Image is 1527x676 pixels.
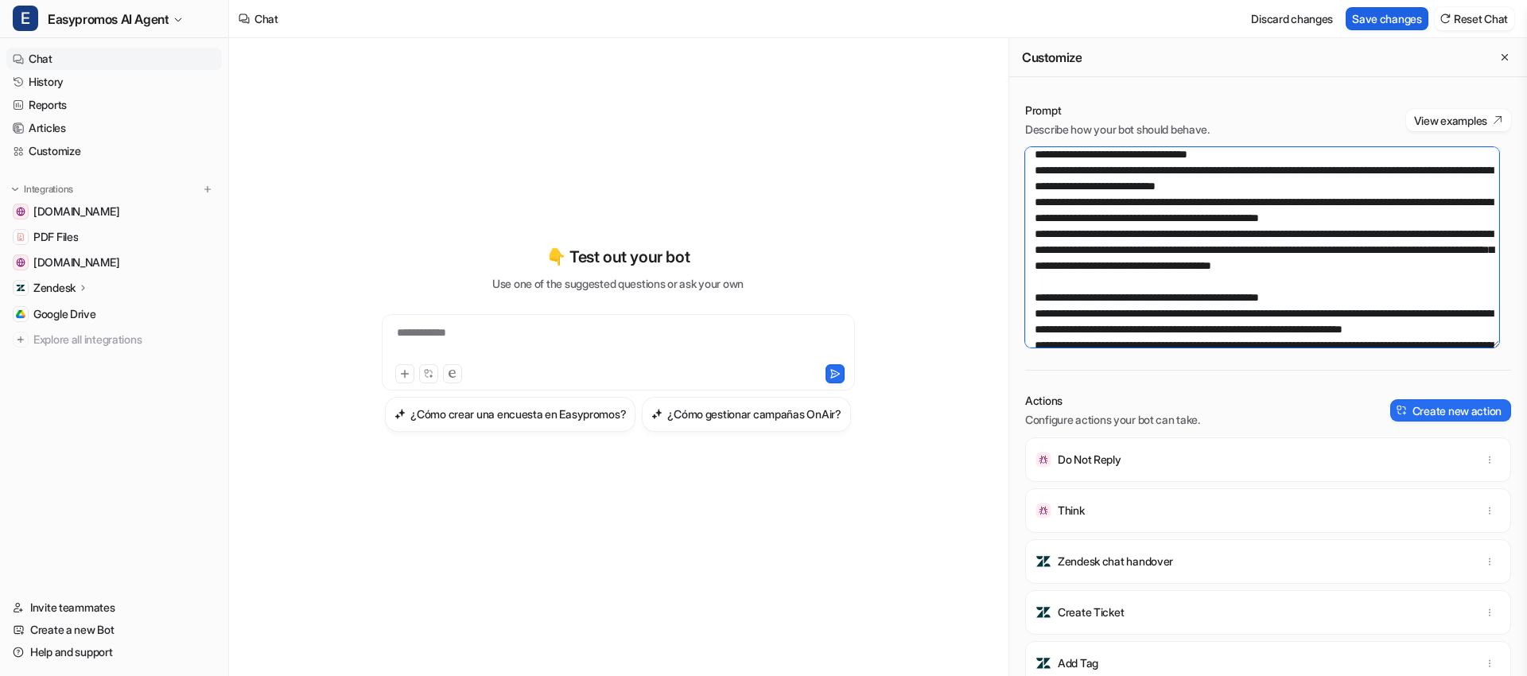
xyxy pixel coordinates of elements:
span: Explore all integrations [33,327,216,352]
a: Help and support [6,641,222,663]
img: PDF Files [16,232,25,242]
img: Do Not Reply icon [1035,452,1051,468]
img: easypromos-apiref.redoc.ly [16,207,25,216]
a: www.easypromosapp.com[DOMAIN_NAME] [6,251,222,274]
p: Think [1058,503,1085,519]
span: Easypromos AI Agent [48,8,169,30]
img: Create Ticket icon [1035,604,1051,620]
img: ¿Cómo gestionar campañas OnAir? [651,408,662,420]
p: Use one of the suggested questions or ask your own [492,275,744,292]
a: PDF FilesPDF Files [6,226,222,248]
p: 👇 Test out your bot [546,245,690,269]
img: Think icon [1035,503,1051,519]
div: Chat [254,10,278,27]
img: create-action-icon.svg [1397,405,1408,416]
button: Integrations [6,181,78,197]
img: Zendesk chat handover icon [1035,554,1051,569]
p: Prompt [1025,103,1210,118]
img: www.easypromosapp.com [16,258,25,267]
h3: ¿Cómo gestionar campañas OnAir? [667,406,841,422]
p: Integrations [24,183,73,196]
img: Google Drive [16,309,25,319]
img: menu_add.svg [202,184,213,195]
a: Google DriveGoogle Drive [6,303,222,325]
a: Reports [6,94,222,116]
span: Google Drive [33,306,96,322]
p: Configure actions your bot can take. [1025,412,1200,428]
a: Chat [6,48,222,70]
h2: Customize [1022,49,1082,65]
button: Create new action [1390,399,1511,422]
img: ¿Cómo crear una encuesta en Easypromos? [394,408,406,420]
span: [DOMAIN_NAME] [33,254,119,270]
img: Add Tag icon [1035,655,1051,671]
a: Customize [6,140,222,162]
button: Reset Chat [1435,7,1514,30]
a: Create a new Bot [6,619,222,641]
p: Zendesk [33,280,76,296]
a: History [6,71,222,93]
button: Close flyout [1495,48,1514,67]
img: reset [1440,13,1451,25]
a: Explore all integrations [6,328,222,351]
p: Do Not Reply [1058,452,1121,468]
span: [DOMAIN_NAME] [33,204,119,220]
img: explore all integrations [13,332,29,348]
button: Discard changes [1245,7,1339,30]
img: Zendesk [16,283,25,293]
h3: ¿Cómo crear una encuesta en Easypromos? [410,406,626,422]
p: Zendesk chat handover [1058,554,1173,569]
a: Invite teammates [6,596,222,619]
button: View examples [1406,109,1511,131]
a: easypromos-apiref.redoc.ly[DOMAIN_NAME] [6,200,222,223]
span: PDF Files [33,229,78,245]
p: Add Tag [1058,655,1098,671]
p: Actions [1025,393,1200,409]
img: expand menu [10,184,21,195]
button: ¿Cómo crear una encuesta en Easypromos?¿Cómo crear una encuesta en Easypromos? [385,397,635,432]
button: ¿Cómo gestionar campañas OnAir?¿Cómo gestionar campañas OnAir? [642,397,850,432]
p: Describe how your bot should behave. [1025,122,1210,138]
a: Articles [6,117,222,139]
p: Create Ticket [1058,604,1124,620]
button: Save changes [1346,7,1428,30]
span: E [13,6,38,31]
